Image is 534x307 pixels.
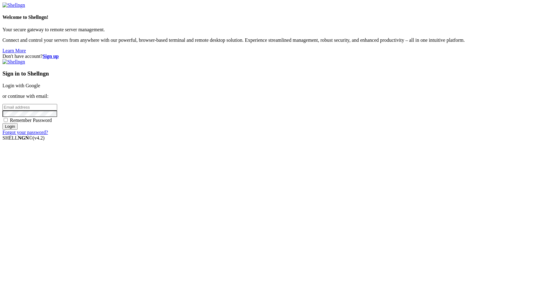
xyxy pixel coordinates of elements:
input: Remember Password [4,118,8,122]
p: Connect and control your servers from anywhere with our powerful, browser-based terminal and remo... [2,37,532,43]
input: Login [2,123,18,130]
a: Sign up [43,54,59,59]
span: Remember Password [10,118,52,123]
p: or continue with email: [2,93,532,99]
div: Don't have account? [2,54,532,59]
b: NGN [18,135,29,141]
img: Shellngn [2,2,25,8]
a: Login with Google [2,83,40,88]
a: Learn More [2,48,26,53]
a: Forgot your password? [2,130,48,135]
h4: Welcome to Shellngn! [2,15,532,20]
span: 4.2.0 [33,135,45,141]
input: Email address [2,104,57,110]
img: Shellngn [2,59,25,65]
h3: Sign in to Shellngn [2,70,532,77]
span: SHELL © [2,135,44,141]
p: Your secure gateway to remote server management. [2,27,532,32]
